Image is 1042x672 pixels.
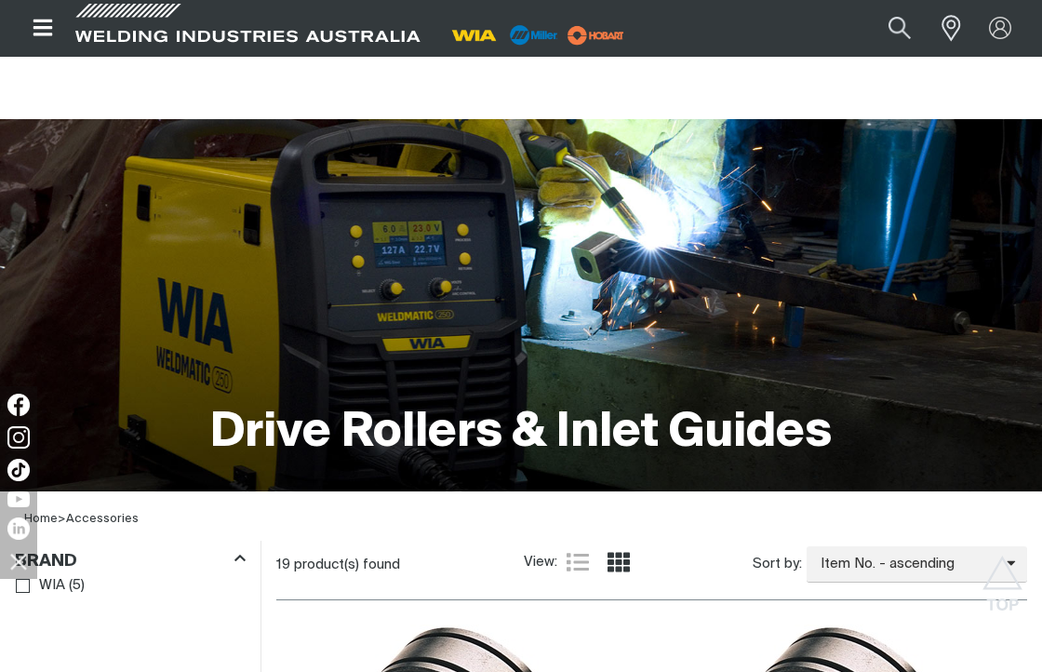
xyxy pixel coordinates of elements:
div: 19 [276,556,524,574]
img: Facebook [7,394,30,416]
img: LinkedIn [7,517,30,540]
span: View: [524,552,557,573]
button: Scroll to top [982,556,1023,598]
h3: Brand [15,551,77,572]
img: Instagram [7,426,30,449]
a: WIA [16,573,65,598]
button: Search products [868,7,931,49]
a: Home [24,513,58,525]
span: WIA [39,575,65,597]
a: List view [567,551,589,573]
aside: Filters [15,541,246,599]
img: hide socials [3,545,34,577]
span: Item No. - ascending [807,554,1007,575]
img: YouTube [7,491,30,507]
img: miller [562,21,630,49]
input: Product name or item number... [845,7,931,49]
h1: Drive Rollers & Inlet Guides [210,403,832,464]
span: product(s) found [294,558,400,571]
section: Product list controls [276,541,1027,588]
div: Brand [15,547,246,572]
span: > [58,513,66,525]
ul: Brand [16,573,245,598]
span: ( 5 ) [69,575,85,597]
span: Sort by: [753,554,802,575]
a: miller [562,28,630,42]
img: TikTok [7,459,30,481]
a: Accessories [66,513,139,525]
